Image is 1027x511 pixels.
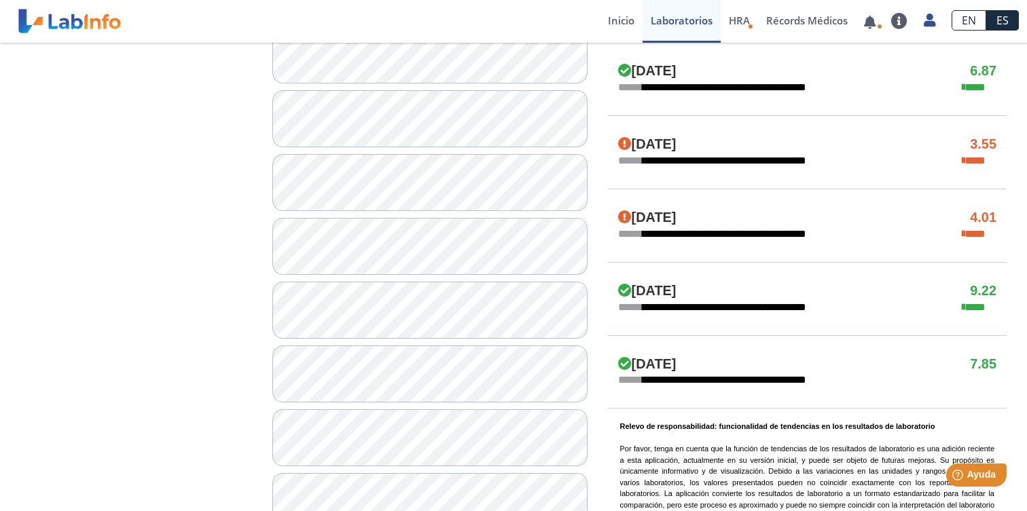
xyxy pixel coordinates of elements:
a: EN [952,10,986,31]
h4: 7.85 [970,356,996,373]
iframe: Help widget launcher [906,458,1012,496]
h4: 3.55 [970,136,996,153]
b: Relevo de responsabilidad: funcionalidad de tendencias en los resultados de laboratorio [620,422,935,430]
h4: [DATE] [618,210,677,226]
h4: 4.01 [970,210,996,226]
h4: 9.22 [970,283,996,299]
h4: [DATE] [618,283,677,299]
span: HRA [729,14,750,27]
h4: [DATE] [618,136,677,153]
a: ES [986,10,1019,31]
h4: 6.87 [970,63,996,79]
h4: [DATE] [618,356,677,373]
h4: [DATE] [618,63,677,79]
